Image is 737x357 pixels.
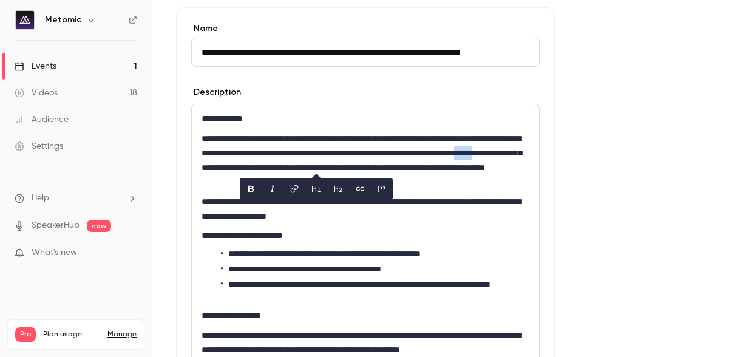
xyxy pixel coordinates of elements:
span: new [87,220,111,232]
a: SpeakerHub [32,219,80,232]
img: Metomic [15,10,35,30]
div: Settings [15,140,63,152]
label: Name [191,22,540,35]
div: Events [15,60,56,72]
div: Audience [15,114,69,126]
span: Pro [15,327,36,342]
iframe: Noticeable Trigger [123,248,137,259]
li: help-dropdown-opener [15,192,137,205]
span: Plan usage [43,330,100,339]
label: Description [191,86,241,98]
button: link [285,179,304,199]
span: What's new [32,246,77,259]
a: Manage [107,330,137,339]
button: italic [263,179,282,199]
div: Videos [15,87,58,99]
button: blockquote [372,179,392,199]
span: Help [32,192,49,205]
h6: Metomic [45,14,81,26]
button: bold [241,179,260,199]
